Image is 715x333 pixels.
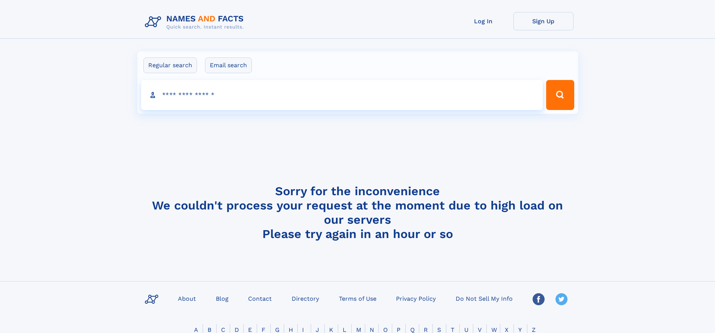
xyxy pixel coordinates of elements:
a: Privacy Policy [393,293,439,304]
button: Search Button [546,80,574,110]
a: Log In [453,12,513,30]
label: Email search [205,57,252,73]
a: Contact [245,293,275,304]
img: Facebook [533,293,545,305]
h4: Sorry for the inconvenience We couldn't process your request at the moment due to high load on ou... [142,184,574,241]
img: Logo Names and Facts [142,12,250,32]
a: Blog [213,293,232,304]
a: About [175,293,199,304]
a: Terms of Use [336,293,379,304]
a: Sign Up [513,12,574,30]
label: Regular search [143,57,197,73]
input: search input [141,80,543,110]
a: Directory [289,293,322,304]
img: Twitter [555,293,567,305]
a: Do Not Sell My Info [453,293,516,304]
